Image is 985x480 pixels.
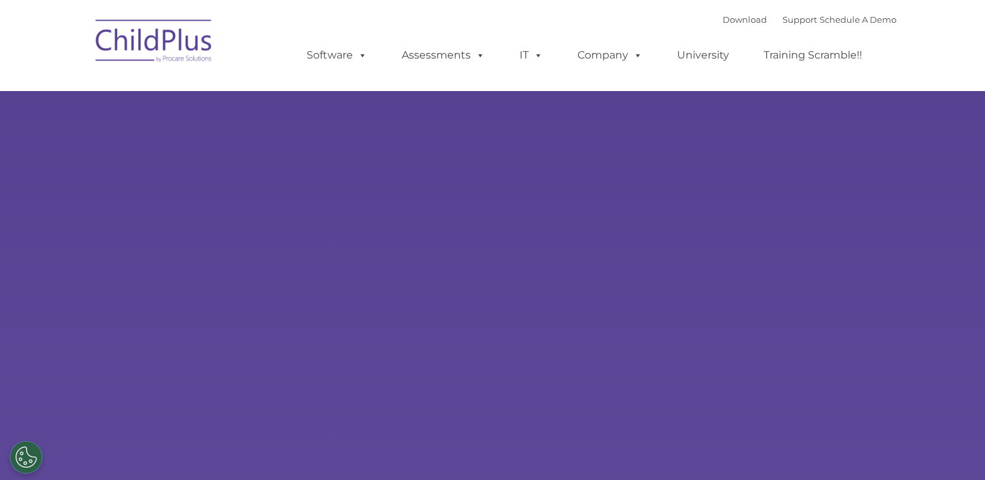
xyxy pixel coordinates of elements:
img: ChildPlus by Procare Solutions [89,10,219,75]
font: | [723,14,896,25]
a: IT [506,42,556,68]
a: University [664,42,742,68]
a: Schedule A Demo [820,14,896,25]
a: Assessments [389,42,498,68]
a: Software [294,42,380,68]
a: Support [783,14,817,25]
button: Cookies Settings [10,441,42,473]
a: Company [564,42,656,68]
a: Download [723,14,767,25]
a: Training Scramble!! [751,42,875,68]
